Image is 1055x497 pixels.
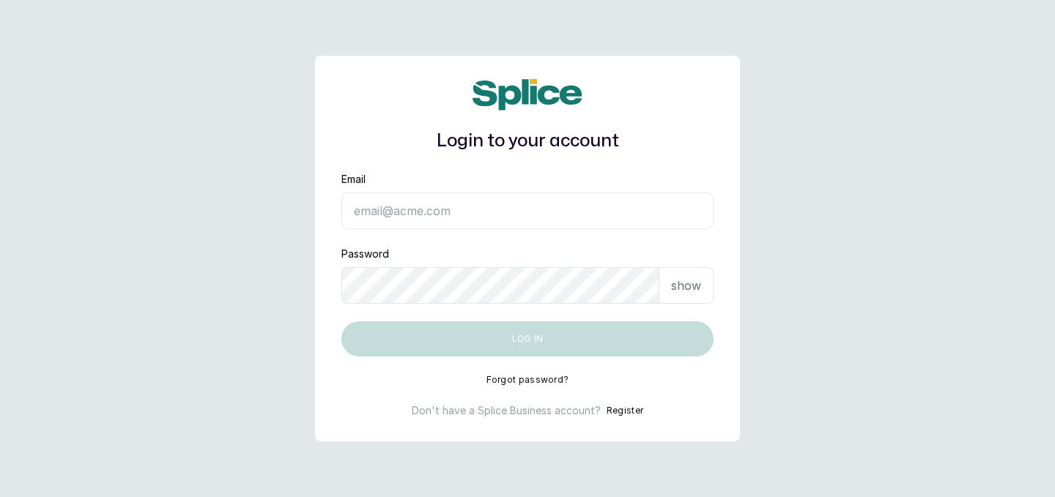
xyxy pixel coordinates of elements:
[486,374,569,386] button: Forgot password?
[412,403,601,418] p: Don't have a Splice Business account?
[671,277,701,294] p: show
[341,321,714,356] button: Log in
[341,128,714,154] h1: Login to your account
[607,403,643,418] button: Register
[341,193,714,229] input: email@acme.com
[341,172,366,187] label: Email
[341,247,389,261] label: Password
